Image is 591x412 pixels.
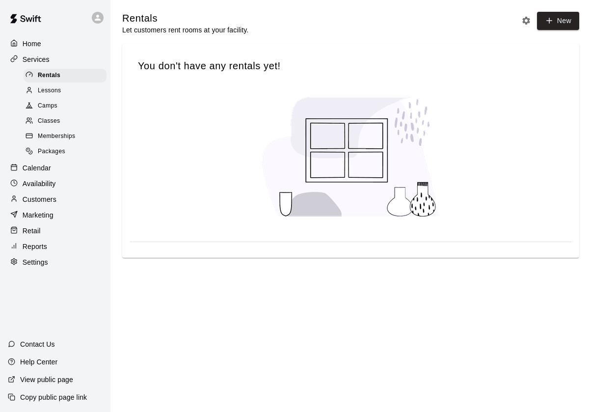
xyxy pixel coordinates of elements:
a: Camps [24,99,110,114]
span: Lessons [38,86,61,96]
a: Calendar [8,161,103,175]
p: Marketing [23,210,54,220]
img: No services created [253,88,449,226]
a: Customers [8,192,103,207]
p: Reports [23,242,47,251]
p: View public page [20,375,73,385]
span: Packages [38,147,65,157]
p: Contact Us [20,339,55,349]
span: Memberships [38,132,75,141]
a: Classes [24,114,110,129]
p: Customers [23,194,56,204]
p: Let customers rent rooms at your facility. [122,25,248,35]
span: You don't have any rentals yet! [138,59,564,73]
div: Rentals [24,69,107,82]
p: Services [23,55,50,64]
div: Camps [24,99,107,113]
div: Classes [24,114,107,128]
p: Settings [23,257,48,267]
a: Reports [8,239,103,254]
a: Services [8,52,103,67]
span: Camps [38,101,57,111]
a: Retail [8,223,103,238]
a: Home [8,36,103,51]
a: Settings [8,255,103,270]
a: Availability [8,176,103,191]
p: Retail [23,226,41,236]
p: Home [23,39,41,49]
a: Marketing [8,208,103,222]
button: Rental settings [519,13,534,28]
a: Lessons [24,83,110,98]
a: New [537,12,579,30]
h5: Rentals [122,12,248,25]
p: Calendar [23,163,51,173]
p: Copy public page link [20,392,87,402]
div: Lessons [24,84,107,98]
a: Rentals [24,68,110,83]
span: Classes [38,116,60,126]
a: Packages [24,144,110,160]
div: Memberships [24,130,107,143]
a: Memberships [24,129,110,144]
p: Availability [23,179,56,189]
span: Rentals [38,71,60,81]
p: Help Center [20,357,57,367]
div: Packages [24,145,107,159]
